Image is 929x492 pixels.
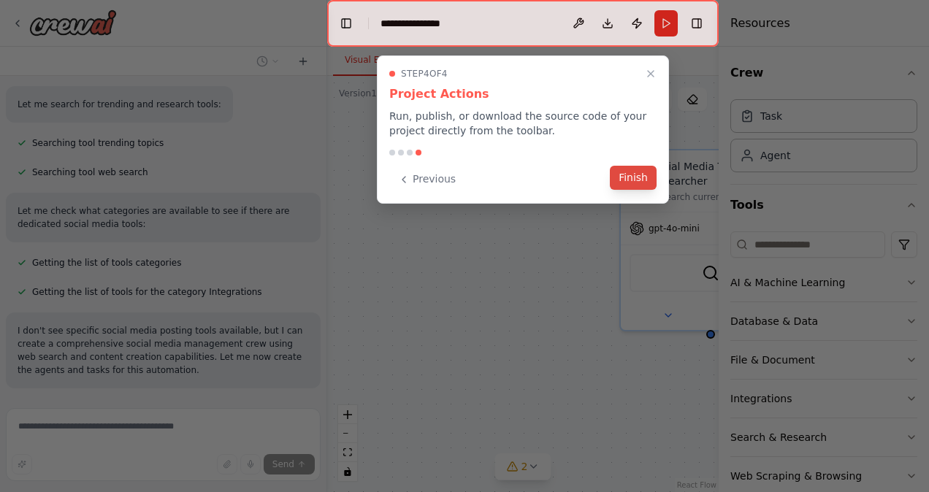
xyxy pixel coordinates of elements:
h3: Project Actions [389,85,657,103]
p: Run, publish, or download the source code of your project directly from the toolbar. [389,109,657,138]
button: Hide left sidebar [336,13,356,34]
span: Step 4 of 4 [401,68,448,80]
button: Finish [610,166,657,190]
button: Previous [389,167,464,191]
button: Close walkthrough [642,65,660,82]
